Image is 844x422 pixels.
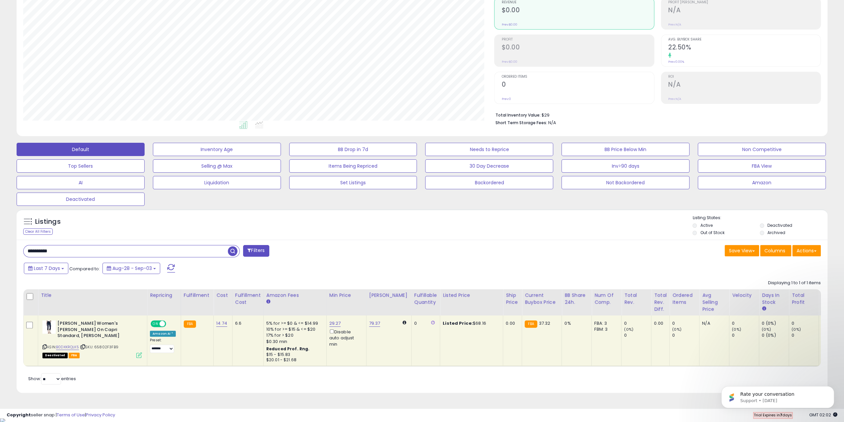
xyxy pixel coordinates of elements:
[594,320,616,326] div: FBA: 3
[184,320,196,328] small: FBA
[414,320,435,326] div: 0
[266,357,321,363] div: $20.01 - $21.68
[702,320,724,326] div: N/A
[594,292,618,306] div: Num of Comp.
[548,120,556,126] span: N/A
[654,292,667,313] div: Total Rev. Diff.
[732,292,756,299] div: Velocity
[668,97,681,101] small: Prev: N/A
[165,321,176,327] span: OFF
[711,372,844,419] iframe: Intercom notifications message
[153,143,281,156] button: Inventory Age
[235,292,261,306] div: Fulfillment Cost
[235,320,258,326] div: 6.6
[624,292,648,306] div: Total Rev.
[668,6,820,15] h2: N/A
[289,143,417,156] button: BB Drop in 7d
[34,265,60,272] span: Last 7 Days
[7,412,115,418] div: seller snap | |
[17,159,145,173] button: Top Sellers
[17,143,145,156] button: Default
[112,265,152,272] span: Aug-28 - Sep-03
[266,320,321,326] div: 5% for >= $0 & <= $14.99
[762,306,766,312] small: Days In Stock.
[216,292,229,299] div: Cost
[425,176,553,189] button: Backordered
[69,266,100,272] span: Compared to:
[792,327,801,332] small: (0%)
[792,320,818,326] div: 0
[425,143,553,156] button: Needs to Reprice
[57,320,138,341] b: [PERSON_NAME] Women's [PERSON_NAME] On Capri Standard, [PERSON_NAME]
[42,320,56,334] img: 31tVHeLtO9L._SL40_.jpg
[762,292,786,306] div: Days In Stock
[216,320,227,327] a: 14.74
[150,338,176,353] div: Preset:
[443,292,500,299] div: Listed Price
[506,292,519,306] div: Ship Price
[594,326,616,332] div: FBM: 3
[672,320,699,326] div: 0
[668,23,681,27] small: Prev: N/A
[17,176,145,189] button: AI
[495,120,547,126] b: Short Term Storage Fees:
[369,292,409,299] div: [PERSON_NAME]
[624,320,651,326] div: 0
[329,292,363,299] div: Min Price
[668,43,820,52] h2: 22.50%
[414,292,437,306] div: Fulfillable Quantity
[17,193,145,206] button: Deactivated
[35,217,61,226] h5: Listings
[698,143,826,156] button: Non Competitive
[7,412,31,418] strong: Copyright
[150,331,176,337] div: Amazon AI *
[768,280,821,286] div: Displaying 1 to 1 of 1 items
[184,292,211,299] div: Fulfillment
[792,292,816,306] div: Total Profit
[668,60,684,64] small: Prev: 0.00%
[41,292,144,299] div: Title
[525,320,537,328] small: FBA
[792,245,821,256] button: Actions
[501,1,654,4] span: Revenue
[672,292,696,306] div: Ordered Items
[501,60,517,64] small: Prev: $0.00
[668,1,820,4] span: Profit [PERSON_NAME]
[668,81,820,90] h2: N/A
[501,23,517,27] small: Prev: $0.00
[672,332,699,338] div: 0
[266,352,321,358] div: $15 - $15.83
[57,412,85,418] a: Terms of Use
[266,346,310,352] b: Reduced Prof. Rng.
[443,320,498,326] div: $68.16
[289,176,417,189] button: Set Listings
[266,326,321,332] div: 10% for >= $15 & <= $20
[289,159,417,173] button: Items Being Repriced
[732,332,759,338] div: 0
[732,320,759,326] div: 0
[760,245,791,256] button: Columns
[624,332,651,338] div: 0
[767,230,785,235] label: Archived
[767,222,792,228] label: Deactivated
[725,245,759,256] button: Save View
[539,320,551,326] span: 37.32
[762,320,789,326] div: 0 (0%)
[495,111,816,119] li: $29
[700,230,724,235] label: Out of Stock
[501,75,654,79] span: Ordered Items
[153,176,281,189] button: Liquidation
[243,245,269,257] button: Filters
[266,339,321,345] div: $0.30 min
[702,292,726,313] div: Avg Selling Price
[443,320,473,326] b: Listed Price:
[561,143,689,156] button: BB Price Below Min
[151,321,160,327] span: ON
[153,159,281,173] button: Selling @ Max
[501,38,654,42] span: Profit
[42,320,142,357] div: ASIN:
